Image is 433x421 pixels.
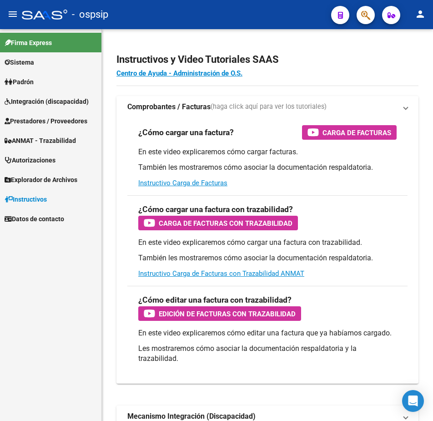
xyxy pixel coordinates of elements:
[138,203,293,216] h3: ¿Cómo cargar una factura con trazabilidad?
[7,9,18,20] mat-icon: menu
[5,194,47,204] span: Instructivos
[415,9,426,20] mat-icon: person
[116,51,418,68] h2: Instructivos y Video Tutoriales SAAS
[5,175,77,185] span: Explorador de Archivos
[138,126,234,139] h3: ¿Cómo cargar una factura?
[116,96,418,118] mat-expansion-panel-header: Comprobantes / Facturas(haga click aquí para ver los tutoriales)
[138,328,397,338] p: En este video explicaremos cómo editar una factura que ya habíamos cargado.
[138,238,397,248] p: En este video explicaremos cómo cargar una factura con trazabilidad.
[5,77,34,87] span: Padrón
[5,57,34,67] span: Sistema
[5,116,87,126] span: Prestadores / Proveedores
[138,147,397,157] p: En este video explicaremos cómo cargar facturas.
[138,162,397,172] p: También les mostraremos cómo asociar la documentación respaldatoria.
[5,214,64,224] span: Datos de contacto
[322,127,391,138] span: Carga de Facturas
[138,179,227,187] a: Instructivo Carga de Facturas
[72,5,108,25] span: - ospsip
[5,155,55,165] span: Autorizaciones
[5,38,52,48] span: Firma Express
[116,69,242,77] a: Centro de Ayuda - Administración de O.S.
[138,269,304,278] a: Instructivo Carga de Facturas con Trazabilidad ANMAT
[302,125,397,140] button: Carga de Facturas
[116,118,418,384] div: Comprobantes / Facturas(haga click aquí para ver los tutoriales)
[5,96,89,107] span: Integración (discapacidad)
[211,102,327,112] span: (haga click aquí para ver los tutoriales)
[138,344,397,364] p: Les mostraremos cómo asociar la documentación respaldatoria y la trazabilidad.
[159,218,292,229] span: Carga de Facturas con Trazabilidad
[138,294,292,306] h3: ¿Cómo editar una factura con trazabilidad?
[127,102,211,112] strong: Comprobantes / Facturas
[138,253,397,263] p: También les mostraremos cómo asociar la documentación respaldatoria.
[138,216,298,230] button: Carga de Facturas con Trazabilidad
[138,306,301,321] button: Edición de Facturas con Trazabilidad
[402,390,424,412] div: Open Intercom Messenger
[159,308,296,320] span: Edición de Facturas con Trazabilidad
[5,136,76,146] span: ANMAT - Trazabilidad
